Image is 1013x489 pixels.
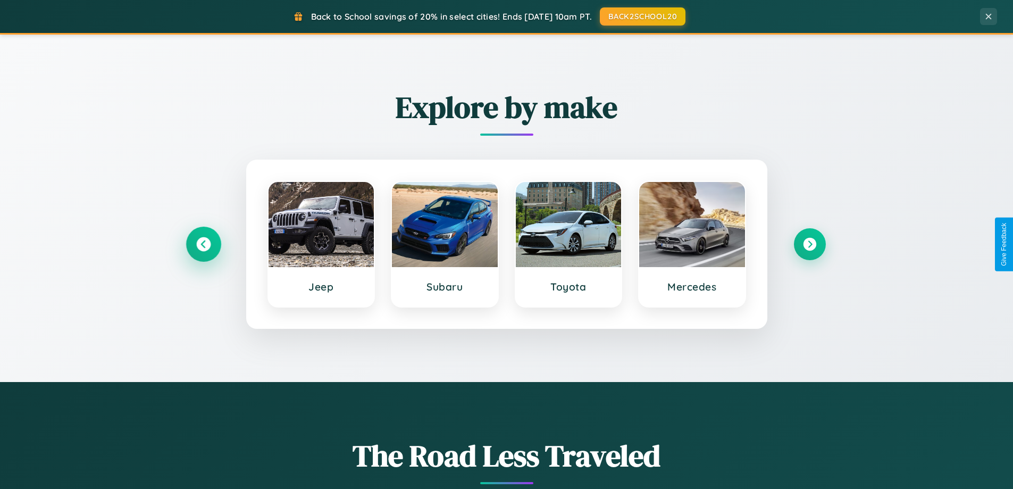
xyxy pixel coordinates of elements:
[650,280,734,293] h3: Mercedes
[279,280,364,293] h3: Jeep
[526,280,611,293] h3: Toyota
[188,87,826,128] h2: Explore by make
[188,435,826,476] h1: The Road Less Traveled
[600,7,685,26] button: BACK2SCHOOL20
[403,280,487,293] h3: Subaru
[311,11,592,22] span: Back to School savings of 20% in select cities! Ends [DATE] 10am PT.
[1000,223,1008,266] div: Give Feedback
